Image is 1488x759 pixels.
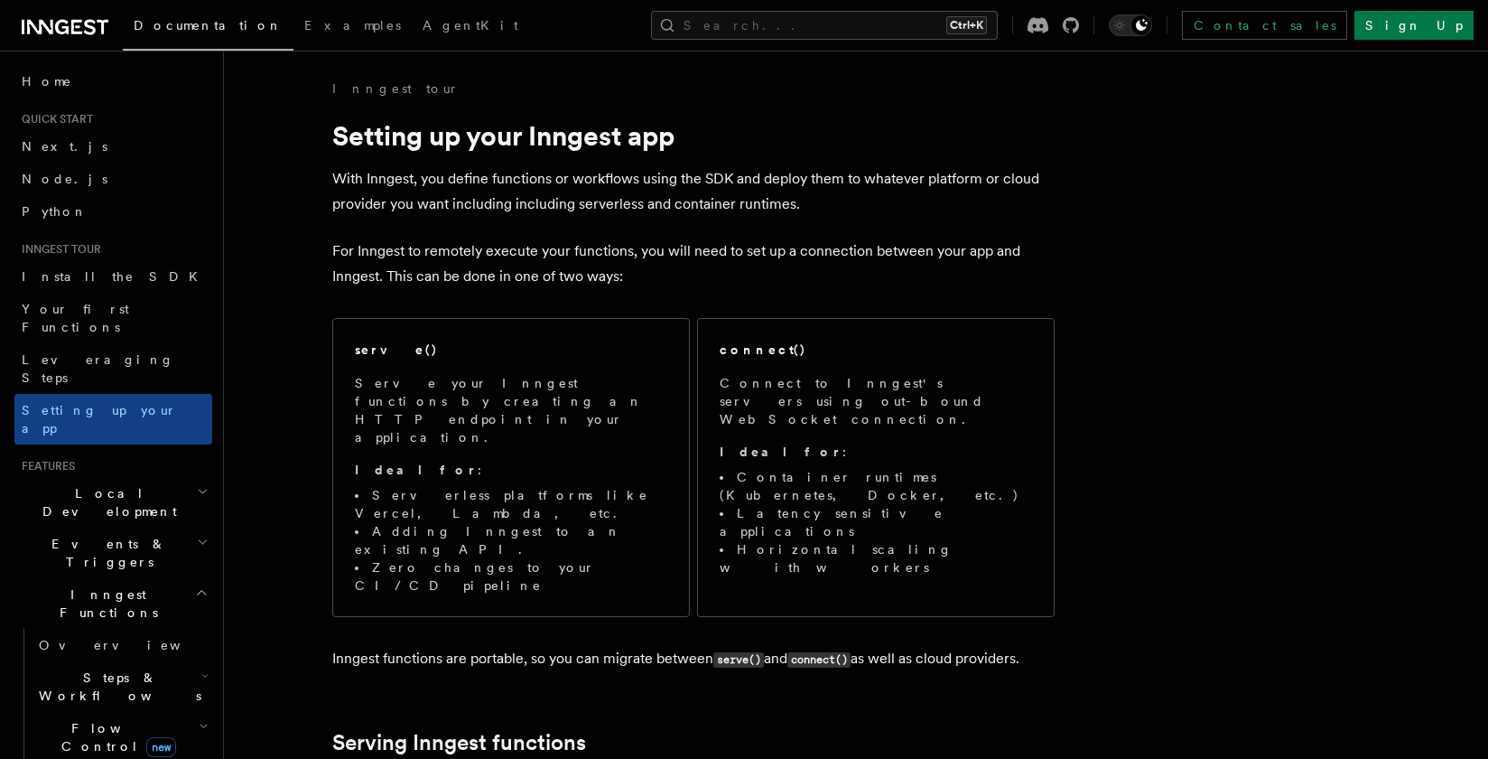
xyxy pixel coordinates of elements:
span: Your first Functions [22,302,129,334]
h1: Setting up your Inngest app [332,119,1055,152]
a: Examples [293,5,412,49]
span: Inngest tour [14,242,101,257]
li: Latency sensitive applications [720,504,1032,540]
span: Node.js [22,172,107,186]
a: Inngest tour [332,80,459,98]
a: Install the SDK [14,260,212,293]
span: Python [22,204,88,219]
p: : [720,443,1032,461]
a: Node.js [14,163,212,195]
li: Serverless platforms like Vercel, Lambda, etc. [355,486,667,522]
a: Documentation [123,5,293,51]
code: connect() [787,652,851,668]
span: Home [22,72,72,90]
p: Connect to Inngest's servers using out-bound WebSocket connection. [720,374,1032,428]
strong: Ideal for [720,445,842,459]
li: Horizontal scaling with workers [720,540,1032,576]
span: Next.js [22,139,107,154]
code: serve() [713,652,764,668]
a: serve()Serve your Inngest functions by creating an HTTP endpoint in your application.Ideal for:Se... [332,318,690,617]
span: Overview [39,638,225,652]
p: Serve your Inngest functions by creating an HTTP endpoint in your application. [355,374,667,446]
span: Quick start [14,112,93,126]
span: Documentation [134,18,283,33]
span: Inngest Functions [14,586,195,622]
span: Examples [304,18,401,33]
a: Python [14,195,212,228]
span: Setting up your app [22,403,177,436]
kbd: Ctrl+K [946,16,987,34]
span: Events & Triggers [14,535,197,571]
p: : [355,461,667,479]
li: Zero changes to your CI/CD pipeline [355,558,667,595]
a: Contact sales [1182,11,1347,40]
p: Inngest functions are portable, so you can migrate between and as well as cloud providers. [332,646,1055,672]
span: Leveraging Steps [22,352,174,385]
p: With Inngest, you define functions or workflows using the SDK and deploy them to whatever platfor... [332,166,1055,217]
h2: connect() [720,341,806,359]
a: Your first Functions [14,293,212,343]
p: For Inngest to remotely execute your functions, you will need to set up a connection between your... [332,239,1055,289]
button: Inngest Functions [14,578,212,629]
button: Events & Triggers [14,528,212,578]
span: Features [14,459,75,473]
span: Steps & Workflows [32,669,201,705]
span: new [146,737,176,757]
button: Steps & Workflows [32,661,212,712]
h2: serve() [355,341,438,359]
span: Install the SDK [22,269,209,284]
a: Home [14,65,212,98]
button: Search...Ctrl+K [651,11,998,40]
button: Local Development [14,477,212,528]
a: Next.js [14,130,212,163]
a: Sign Up [1354,11,1474,40]
a: AgentKit [412,5,529,49]
a: Serving Inngest functions [332,730,586,755]
a: connect()Connect to Inngest's servers using out-bound WebSocket connection.Ideal for:Container ru... [697,318,1055,617]
span: AgentKit [423,18,518,33]
strong: Ideal for [355,463,478,477]
a: Leveraging Steps [14,343,212,394]
span: Local Development [14,484,197,520]
a: Setting up your app [14,394,212,445]
span: Flow Control [32,719,199,755]
li: Container runtimes (Kubernetes, Docker, etc.) [720,468,1032,504]
button: Toggle dark mode [1109,14,1152,36]
a: Overview [32,629,212,661]
li: Adding Inngest to an existing API. [355,522,667,558]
